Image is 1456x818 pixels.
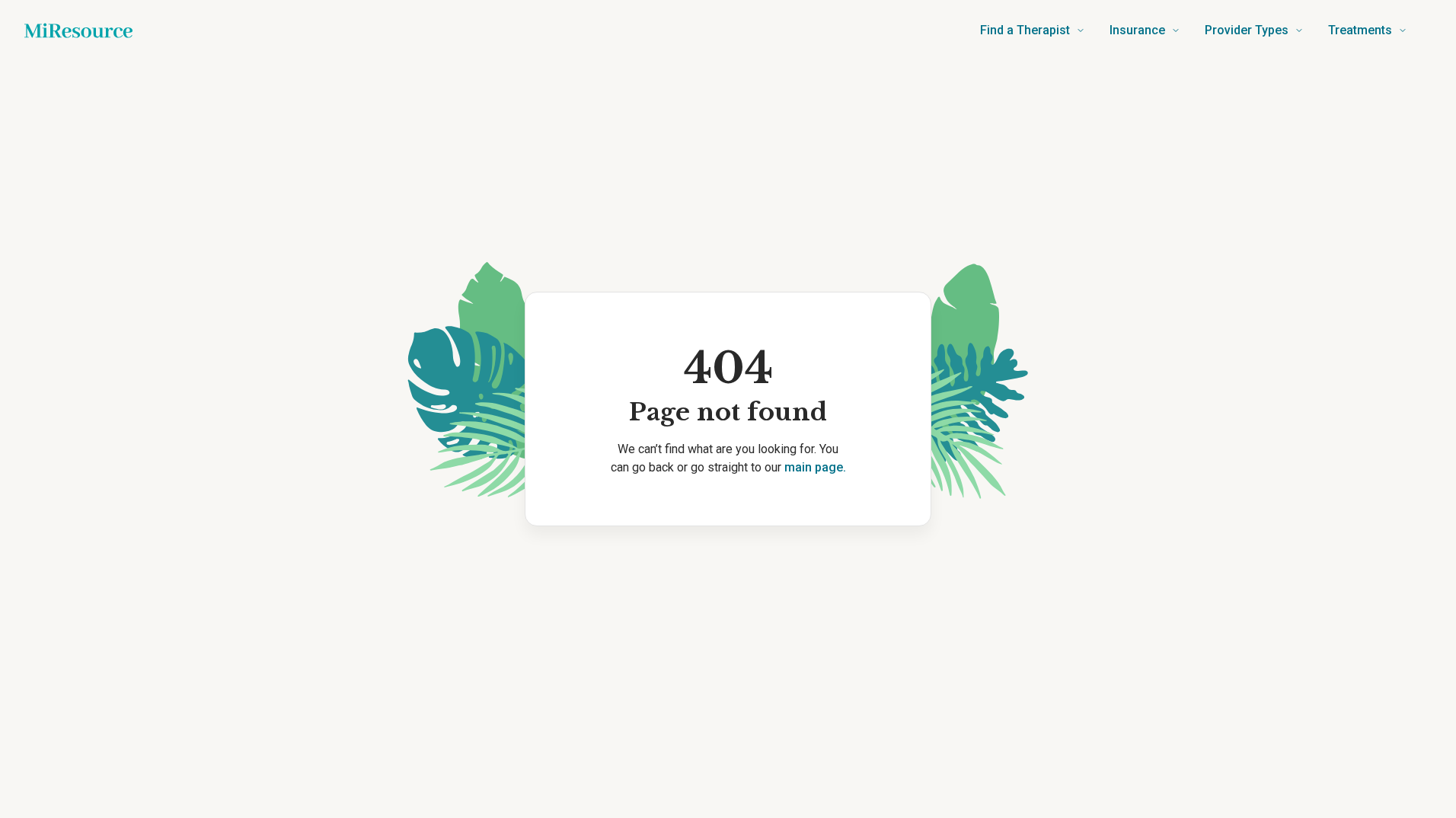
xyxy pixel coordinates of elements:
[24,15,133,46] a: Home page
[1328,20,1392,41] span: Treatments
[1110,20,1165,41] span: Insurance
[550,440,906,477] p: We can’t find what are you looking for. You can go back or go straight to our
[784,460,846,475] a: main page.
[980,20,1070,41] span: Find a Therapist
[629,397,827,429] span: Page not found
[629,341,827,397] span: 404
[1205,20,1288,41] span: Provider Types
